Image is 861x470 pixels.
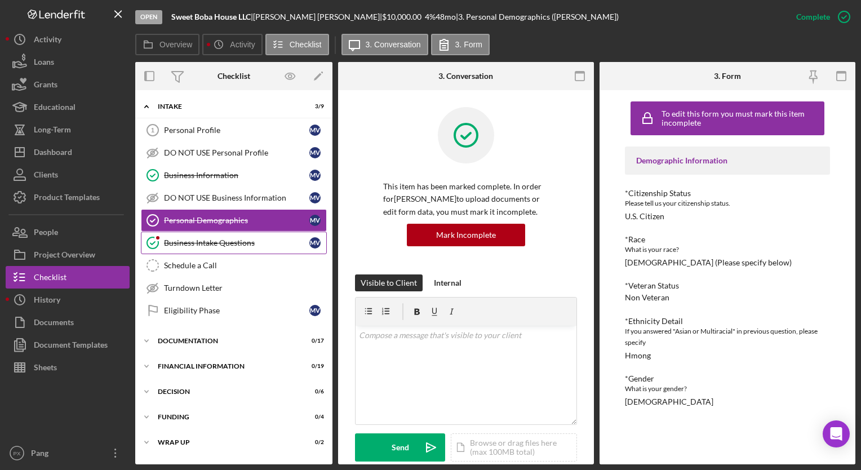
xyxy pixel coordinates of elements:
button: Document Templates [6,334,130,356]
button: People [6,221,130,243]
a: DO NOT USE Personal ProfileMV [141,141,327,164]
div: Visible to Client [361,274,417,291]
div: *Veteran Status [625,281,829,290]
div: *Gender [625,374,829,383]
div: 3. Form [714,72,741,81]
label: Checklist [290,40,322,49]
div: Loans [34,51,54,76]
div: Document Templates [34,334,108,359]
div: Educational [34,96,76,121]
div: Wrap Up [158,439,296,446]
div: 48 mo [436,12,456,21]
div: Documents [34,311,74,336]
div: Funding [158,414,296,420]
button: Documents [6,311,130,334]
div: Complete [796,6,830,28]
div: Intake [158,103,296,110]
div: [DEMOGRAPHIC_DATA] (Please specify below) [625,258,792,267]
label: Overview [159,40,192,49]
a: DO NOT USE Business InformationMV [141,187,327,209]
div: Open Intercom Messenger [823,420,850,447]
div: [PERSON_NAME] [PERSON_NAME] | [253,12,382,21]
div: M V [309,192,321,203]
div: U.S. Citizen [625,212,664,221]
a: Turndown Letter [141,277,327,299]
button: Activity [6,28,130,51]
div: Decision [158,388,296,395]
button: Overview [135,34,199,55]
div: M V [309,305,321,316]
div: Mark Incomplete [436,224,496,246]
a: History [6,289,130,311]
div: Turndown Letter [164,283,326,292]
button: Checklist [265,34,329,55]
a: Dashboard [6,141,130,163]
a: Project Overview [6,243,130,266]
button: Internal [428,274,467,291]
a: Business InformationMV [141,164,327,187]
div: To edit this form you must mark this item incomplete [662,109,821,127]
div: Business Information [164,171,309,180]
div: DO NOT USE Business Information [164,193,309,202]
button: Grants [6,73,130,96]
button: Checklist [6,266,130,289]
label: 3. Conversation [366,40,421,49]
div: Long-Term [34,118,71,144]
label: 3. Form [455,40,482,49]
text: PX [14,450,21,456]
div: *Ethnicity Detail [625,317,829,326]
div: Documentation [158,338,296,344]
a: Eligibility PhaseMV [141,299,327,322]
div: [DEMOGRAPHIC_DATA] [625,397,713,406]
div: If you answered "Asian or Multiracial" in previous question, please specify [625,326,829,348]
div: Dashboard [34,141,72,166]
div: Project Overview [34,243,95,269]
button: Visible to Client [355,274,423,291]
div: M V [309,125,321,136]
tspan: 1 [151,127,154,134]
div: Eligibility Phase [164,306,309,315]
div: What is your race? [625,244,829,255]
div: Checklist [34,266,66,291]
div: DO NOT USE Personal Profile [164,148,309,157]
div: 0 / 4 [304,414,324,420]
div: 3. Conversation [438,72,493,81]
div: Grants [34,73,57,99]
div: Demographic Information [636,156,818,165]
div: M V [309,170,321,181]
div: Activity [34,28,61,54]
a: Schedule a Call [141,254,327,277]
div: 0 / 2 [304,439,324,446]
div: Financial Information [158,363,296,370]
div: *Citizenship Status [625,189,829,198]
button: Sheets [6,356,130,379]
div: Personal Demographics [164,216,309,225]
div: Non Veteran [625,293,669,302]
a: Personal DemographicsMV [141,209,327,232]
button: Activity [202,34,262,55]
div: Personal Profile [164,126,309,135]
div: $10,000.00 [382,12,425,21]
button: 3. Form [431,34,490,55]
div: People [34,221,58,246]
div: Hmong [625,351,651,360]
button: Loans [6,51,130,73]
button: Clients [6,163,130,186]
div: *Race [625,235,829,244]
p: This item has been marked complete. In order for [PERSON_NAME] to upload documents or edit form d... [383,180,549,218]
div: Checklist [218,72,250,81]
b: Sweet Boba House LLC [171,12,251,21]
button: Long-Term [6,118,130,141]
div: 0 / 19 [304,363,324,370]
a: Product Templates [6,186,130,209]
button: Send [355,433,445,462]
button: Educational [6,96,130,118]
div: M V [309,215,321,226]
div: 0 / 17 [304,338,324,344]
div: Send [392,433,409,462]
